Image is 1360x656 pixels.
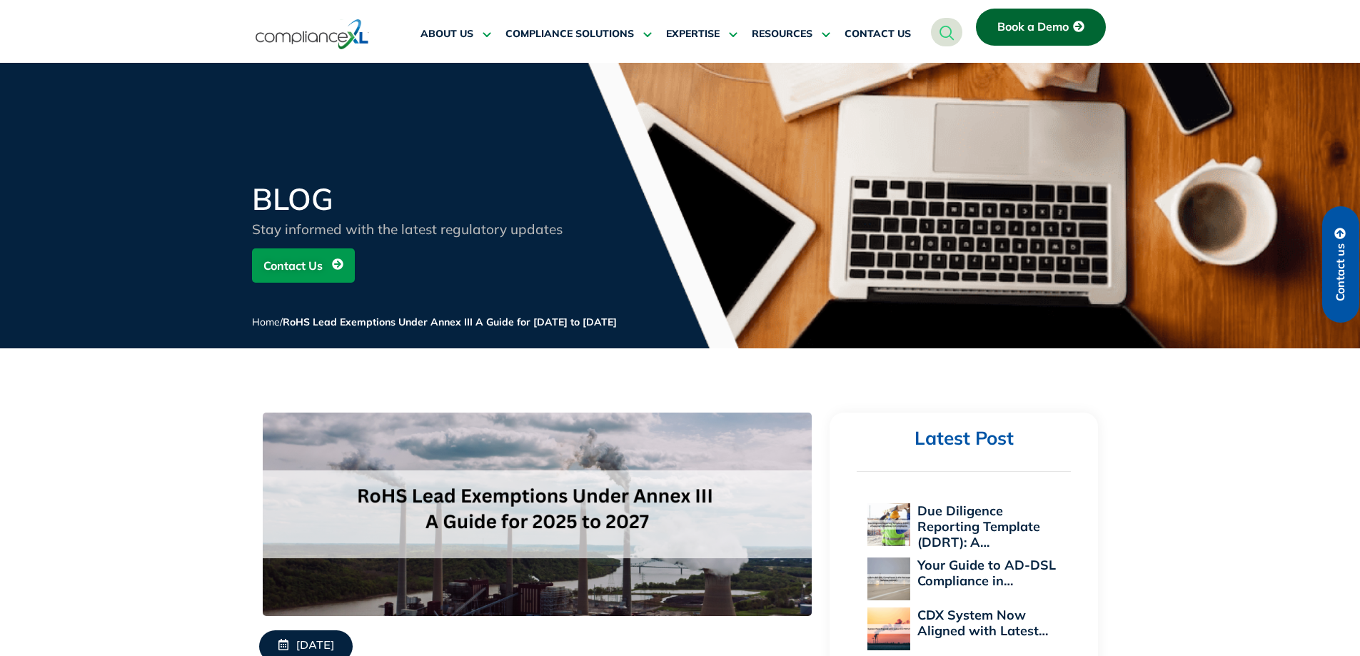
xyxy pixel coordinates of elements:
a: EXPERTISE [666,17,737,51]
a: ABOUT US [420,17,491,51]
h2: BLOG [252,184,595,214]
a: Contact Us [252,248,355,283]
img: RoHS Lead Exemptions Under Annex III A Guide for 2025 to 2027 [263,413,812,616]
span: / [252,316,617,328]
span: RESOURCES [752,28,812,41]
span: [DATE] [296,639,334,654]
a: Due Diligence Reporting Template (DDRT): A… [917,503,1040,550]
span: Contact Us [263,252,323,279]
a: CDX System Now Aligned with Latest… [917,607,1048,639]
a: RESOURCES [752,17,830,51]
a: Contact us [1322,206,1359,323]
a: Home [252,316,280,328]
a: Book a Demo [976,9,1106,46]
span: CONTACT US [845,28,911,41]
span: RoHS Lead Exemptions Under Annex III A Guide for [DATE] to [DATE] [283,316,617,328]
span: COMPLIANCE SOLUTIONS [505,28,634,41]
span: EXPERTISE [666,28,720,41]
img: Your Guide to AD-DSL Compliance in the Aerospace and Defense Industry [867,557,910,600]
a: Your Guide to AD-DSL Compliance in… [917,557,1056,589]
a: navsearch-button [931,18,962,46]
span: Contact us [1334,243,1347,301]
a: COMPLIANCE SOLUTIONS [505,17,652,51]
span: Stay informed with the latest regulatory updates [252,221,563,238]
img: CDX System Now Aligned with Latest EU POPs Rules [867,607,910,650]
img: Due Diligence Reporting Template (DDRT): A Supplier’s Roadmap to Compliance [867,503,910,546]
a: CONTACT US [845,17,911,51]
span: Book a Demo [997,21,1069,34]
h2: Latest Post [857,427,1071,450]
span: ABOUT US [420,28,473,41]
img: logo-one.svg [256,18,369,51]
